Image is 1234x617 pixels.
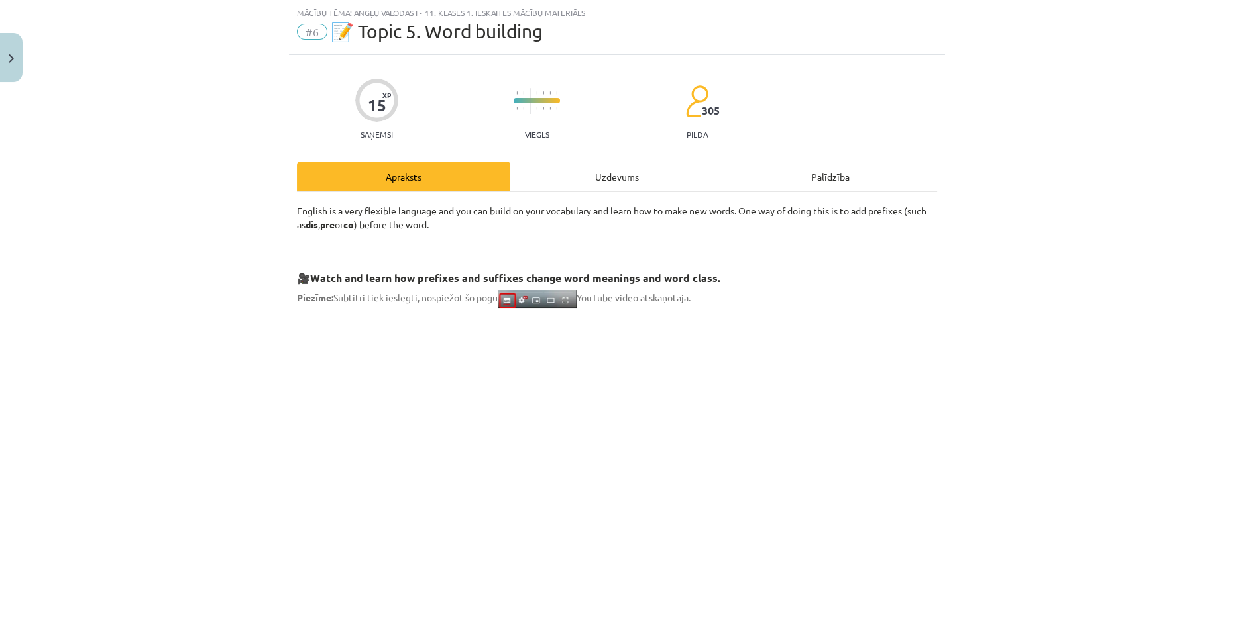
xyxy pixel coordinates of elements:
[549,107,551,110] img: icon-short-line-57e1e144782c952c97e751825c79c345078a6d821885a25fce030b3d8c18986b.svg
[516,91,518,95] img: icon-short-line-57e1e144782c952c97e751825c79c345078a6d821885a25fce030b3d8c18986b.svg
[355,130,398,139] p: Saņemsi
[310,271,720,285] strong: Watch and learn how prefixes and suffixes change word meanings and word class.
[724,162,937,191] div: Palīdzība
[297,291,691,303] span: Subtitri tiek ieslēgti, nospiežot šo pogu YouTube video atskaņotājā.
[523,107,524,110] img: icon-short-line-57e1e144782c952c97e751825c79c345078a6d821885a25fce030b3d8c18986b.svg
[556,107,557,110] img: icon-short-line-57e1e144782c952c97e751825c79c345078a6d821885a25fce030b3d8c18986b.svg
[368,96,386,115] div: 15
[297,8,937,17] div: Mācību tēma: Angļu valodas i - 11. klases 1. ieskaites mācību materiāls
[536,107,537,110] img: icon-short-line-57e1e144782c952c97e751825c79c345078a6d821885a25fce030b3d8c18986b.svg
[343,218,354,230] b: co
[702,105,720,117] span: 305
[525,130,549,139] p: Viegls
[536,91,537,95] img: icon-short-line-57e1e144782c952c97e751825c79c345078a6d821885a25fce030b3d8c18986b.svg
[549,91,551,95] img: icon-short-line-57e1e144782c952c97e751825c79c345078a6d821885a25fce030b3d8c18986b.svg
[556,91,557,95] img: icon-short-line-57e1e144782c952c97e751825c79c345078a6d821885a25fce030b3d8c18986b.svg
[382,91,391,99] span: XP
[523,91,524,95] img: icon-short-line-57e1e144782c952c97e751825c79c345078a6d821885a25fce030b3d8c18986b.svg
[530,88,531,114] img: icon-long-line-d9ea69661e0d244f92f715978eff75569469978d946b2353a9bb055b3ed8787d.svg
[320,218,335,230] b: pre
[297,162,510,191] div: Apraksts
[297,24,327,40] span: #6
[516,107,518,110] img: icon-short-line-57e1e144782c952c97e751825c79c345078a6d821885a25fce030b3d8c18986b.svg
[687,130,708,139] p: pilda
[685,85,708,118] img: students-c634bb4e5e11cddfef0936a35e636f08e4e9abd3cc4e673bd6f9a4125e45ecb1.svg
[297,261,937,286] h3: 🎥
[331,21,543,42] span: 📝 Topic 5. Word building
[543,107,544,110] img: icon-short-line-57e1e144782c952c97e751825c79c345078a6d821885a25fce030b3d8c18986b.svg
[9,54,14,63] img: icon-close-lesson-0947bae3869378f0d4975bcd49f059093ad1ed9edebbc8119c70593378902aed.svg
[297,204,937,232] p: English is a very flexible language and you can build on your vocabulary and learn how to make ne...
[297,291,333,303] strong: Piezīme:
[510,162,724,191] div: Uzdevums
[306,218,318,230] b: dis
[543,91,544,95] img: icon-short-line-57e1e144782c952c97e751825c79c345078a6d821885a25fce030b3d8c18986b.svg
